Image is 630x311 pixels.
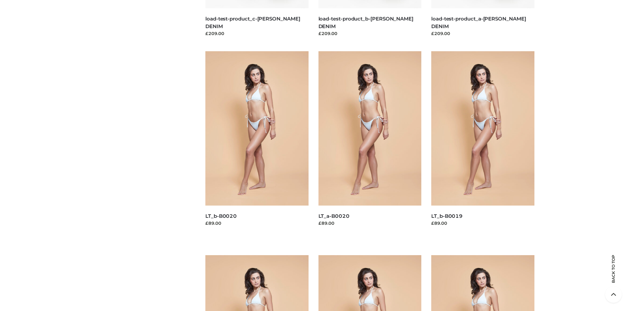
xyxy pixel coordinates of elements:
div: £209.00 [318,30,422,37]
a: load-test-product_a-[PERSON_NAME] DENIM [431,16,526,29]
div: £89.00 [205,220,309,226]
div: £209.00 [431,30,534,37]
div: £89.00 [318,220,422,226]
div: £89.00 [431,220,534,226]
a: LT_b-B0020 [205,213,237,219]
a: LT_a-B0020 [318,213,350,219]
span: Back to top [605,266,622,283]
a: load-test-product_b-[PERSON_NAME] DENIM [318,16,414,29]
div: £209.00 [205,30,309,37]
a: LT_b-B0019 [431,213,463,219]
a: load-test-product_c-[PERSON_NAME] DENIM [205,16,300,29]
